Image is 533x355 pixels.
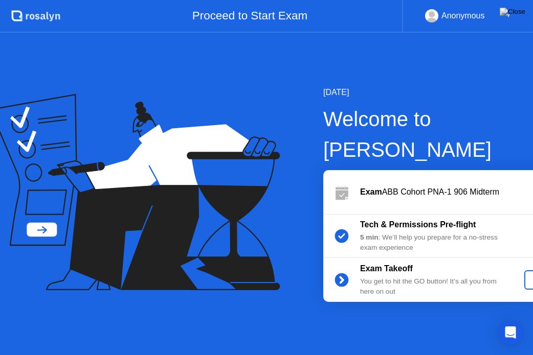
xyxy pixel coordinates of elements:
div: You get to hit the GO button! It’s all you from here on out [360,276,507,297]
b: Exam [360,187,382,196]
b: Tech & Permissions Pre-flight [360,220,476,229]
b: Exam Takeoff [360,264,413,273]
div: Open Intercom Messenger [498,320,523,345]
img: Close [500,8,525,16]
div: : We’ll help you prepare for a no-stress exam experience [360,232,507,253]
div: Anonymous [441,9,485,22]
b: 5 min [360,233,379,241]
